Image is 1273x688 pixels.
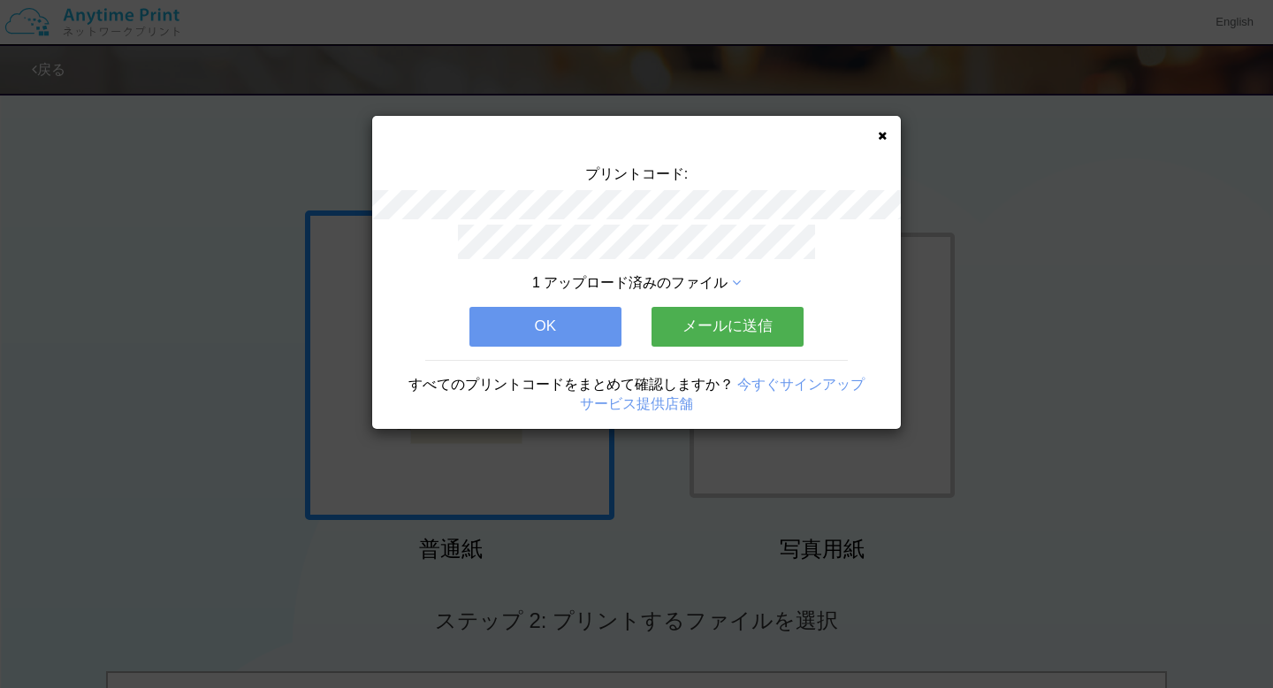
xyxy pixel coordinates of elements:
span: すべてのプリントコードをまとめて確認しますか？ [408,377,734,392]
span: 1 アップロード済みのファイル [532,275,728,290]
a: 今すぐサインアップ [737,377,865,392]
button: メールに送信 [652,307,804,346]
a: サービス提供店舗 [580,396,693,411]
span: プリントコード: [585,166,688,181]
button: OK [469,307,621,346]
